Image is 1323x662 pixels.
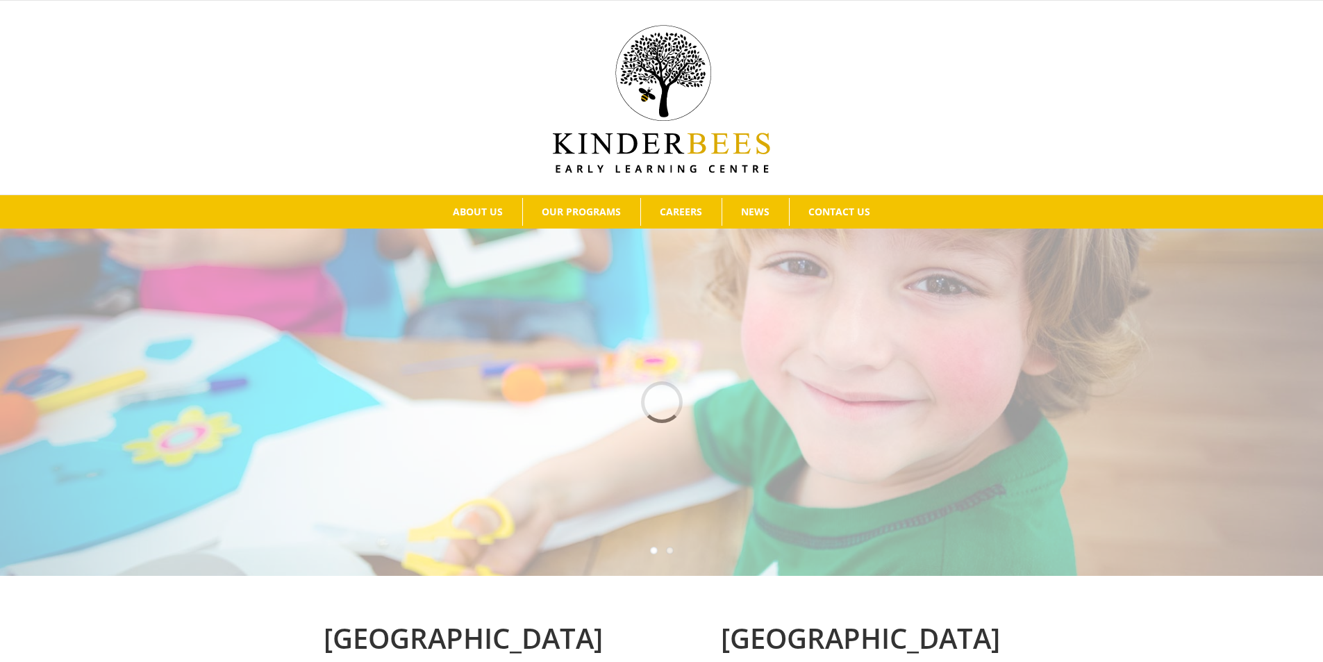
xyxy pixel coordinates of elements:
a: CAREERS [641,198,722,226]
img: Kinder Bees Logo [553,25,770,173]
a: CONTACT US [790,198,890,226]
a: 2 [666,547,674,554]
span: NEWS [741,207,769,217]
a: 1 [650,547,658,554]
h2: [GEOGRAPHIC_DATA] [677,618,1044,659]
span: ABOUT US [453,207,503,217]
span: OUR PROGRAMS [542,207,621,217]
span: CONTACT US [808,207,870,217]
a: ABOUT US [434,198,522,226]
span: CAREERS [660,207,702,217]
a: NEWS [722,198,789,226]
nav: Main Menu [21,195,1302,229]
a: OUR PROGRAMS [523,198,640,226]
h2: [GEOGRAPHIC_DATA] [280,618,647,659]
